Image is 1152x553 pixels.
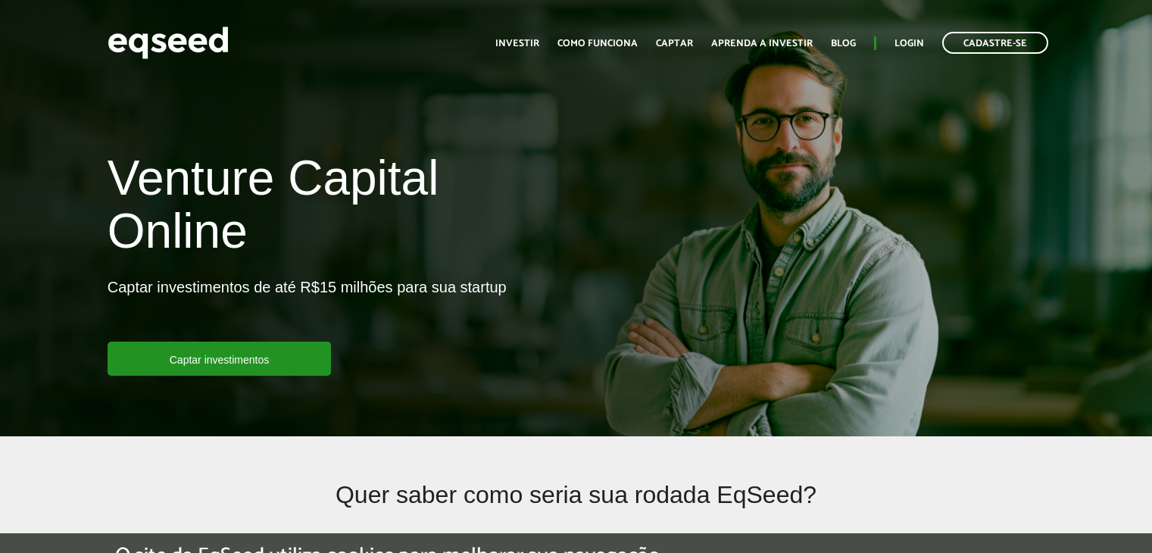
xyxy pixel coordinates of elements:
a: Login [894,39,924,48]
h2: Quer saber como seria sua rodada EqSeed? [204,482,949,531]
p: Captar investimentos de até R$15 milhões para sua startup [108,278,507,342]
a: Investir [495,39,539,48]
a: Cadastre-se [942,32,1048,54]
a: Aprenda a investir [711,39,813,48]
h1: Venture Capital Online [108,152,565,266]
img: EqSeed [108,23,229,63]
a: Captar investimentos [108,342,332,376]
a: Captar [656,39,693,48]
a: Blog [831,39,856,48]
a: Como funciona [557,39,638,48]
